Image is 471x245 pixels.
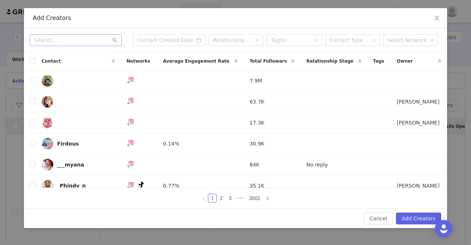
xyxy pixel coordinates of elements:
img: instagram.svg [128,77,134,83]
li: 3 [226,194,234,203]
span: Owner [397,58,413,64]
i: icon: left [201,196,206,201]
span: 17.3K [249,119,264,127]
img: fd0017f7-4eda-45ac-9ee0-4cc78ccd8ee0.jpg [42,180,53,192]
i: icon: calendar [196,38,201,43]
a: 3 [226,194,234,202]
i: icon: down [430,38,434,43]
i: icon: search [112,38,117,43]
img: fe08500a-8e1c-4e3b-9fdb-b51665011261.jpg [42,117,53,129]
span: [PERSON_NAME] [397,182,439,190]
span: [PERSON_NAME] [397,119,439,127]
span: Networks [127,58,150,64]
span: Tags [373,58,384,64]
img: instagram.svg [128,140,134,146]
div: Add Creators [33,14,438,22]
a: 2 [217,194,225,202]
input: Search... [30,34,122,46]
img: instagram.svg [128,119,134,125]
li: 1 [208,194,217,203]
span: ••• [234,194,246,203]
i: icon: down [255,38,259,43]
div: Relationship Stage [213,36,251,44]
img: instagram.svg [128,161,134,167]
i: icon: down [314,38,318,43]
span: Average Engagement Rate [163,58,229,64]
img: d051d243-e56f-42c5-91b1-77514c61f73a--s.jpg [42,96,53,108]
img: instagram.svg [128,182,134,188]
span: 7.9M [249,77,262,85]
li: 3002 [246,194,263,203]
span: 0.14% [163,140,179,148]
span: Total Followers [249,58,287,64]
img: 84cd624a-42ee-4a23-999a-a0831516c7ce.jpg [42,75,53,87]
input: Contact Created Date [133,34,206,46]
a: _Phindy_n [42,180,115,192]
a: 3002 [247,194,262,202]
div: Select Network [387,36,427,44]
button: Cancel [364,213,393,224]
span: 0.77% [163,182,179,190]
span: 84K [249,161,259,169]
div: Open Intercom Messenger [435,220,453,238]
li: 2 [217,194,226,203]
span: 63.7K [249,98,264,106]
div: Tag(s) [271,36,311,44]
li: Next 3 Pages [234,194,246,203]
i: icon: down [371,38,376,43]
div: Firdous [57,141,79,147]
span: 35.1K [249,182,264,190]
span: [PERSON_NAME] [397,98,439,106]
li: Previous Page [199,194,208,203]
button: Close [426,8,447,29]
a: ___myana [42,159,115,171]
div: Contact Type [329,36,368,44]
img: dae2c81a-bf3b-4a4b-b45f-32708e878c10.jpg [42,138,53,150]
a: 1 [208,194,216,202]
div: _Phindy_n [57,183,86,189]
span: No reply [306,161,328,169]
a: Firdous [42,138,115,150]
img: instagram.svg [128,98,134,104]
i: icon: right [265,196,270,201]
button: Add Creators [396,213,441,224]
div: ___myana [57,162,84,168]
span: Contact [42,58,61,64]
span: 30.9K [249,140,264,148]
img: 8762b915-42bb-475c-86a8-c975fedc2647.jpg [42,159,53,171]
i: icon: close [434,15,440,21]
li: Next Page [263,194,272,203]
span: Relationship Stage [306,58,353,64]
